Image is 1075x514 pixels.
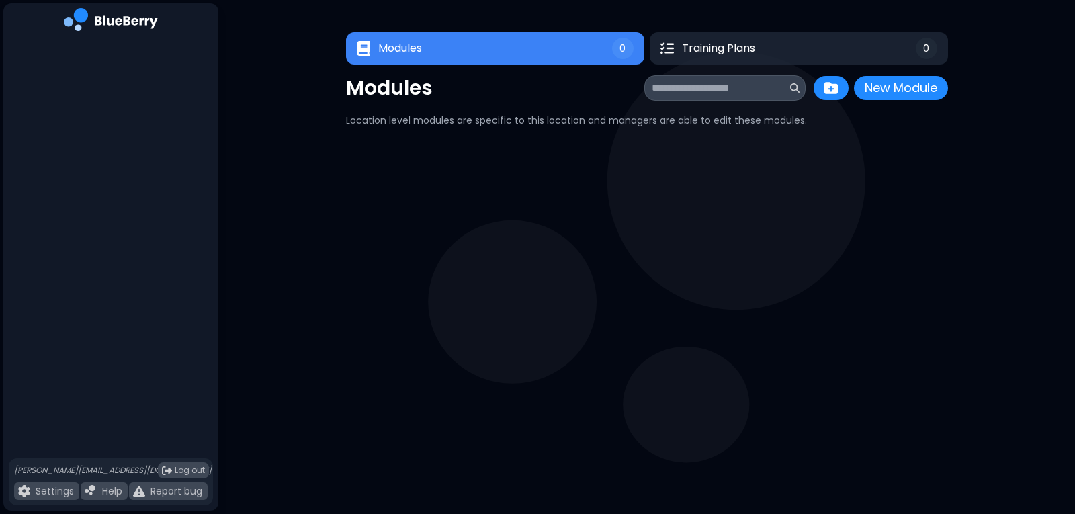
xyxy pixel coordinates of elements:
[790,83,800,93] img: search icon
[650,32,948,65] button: Training PlansTraining Plans0
[102,485,122,497] p: Help
[175,465,205,476] span: Log out
[346,76,433,100] p: Modules
[18,485,30,497] img: file icon
[133,485,145,497] img: file icon
[346,114,948,126] p: Location level modules are specific to this location and managers are able to edit these modules.
[162,466,172,476] img: logout
[660,42,674,55] img: Training Plans
[346,32,644,65] button: ModulesModules0
[824,81,838,95] img: folder plus icon
[85,485,97,497] img: file icon
[682,40,755,56] span: Training Plans
[14,465,212,476] p: [PERSON_NAME][EMAIL_ADDRESS][DOMAIN_NAME]
[378,40,422,56] span: Modules
[854,76,948,100] button: New Module
[923,42,929,54] span: 0
[357,41,370,56] img: Modules
[36,485,74,497] p: Settings
[619,42,626,54] span: 0
[150,485,202,497] p: Report bug
[64,8,158,36] img: company logo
